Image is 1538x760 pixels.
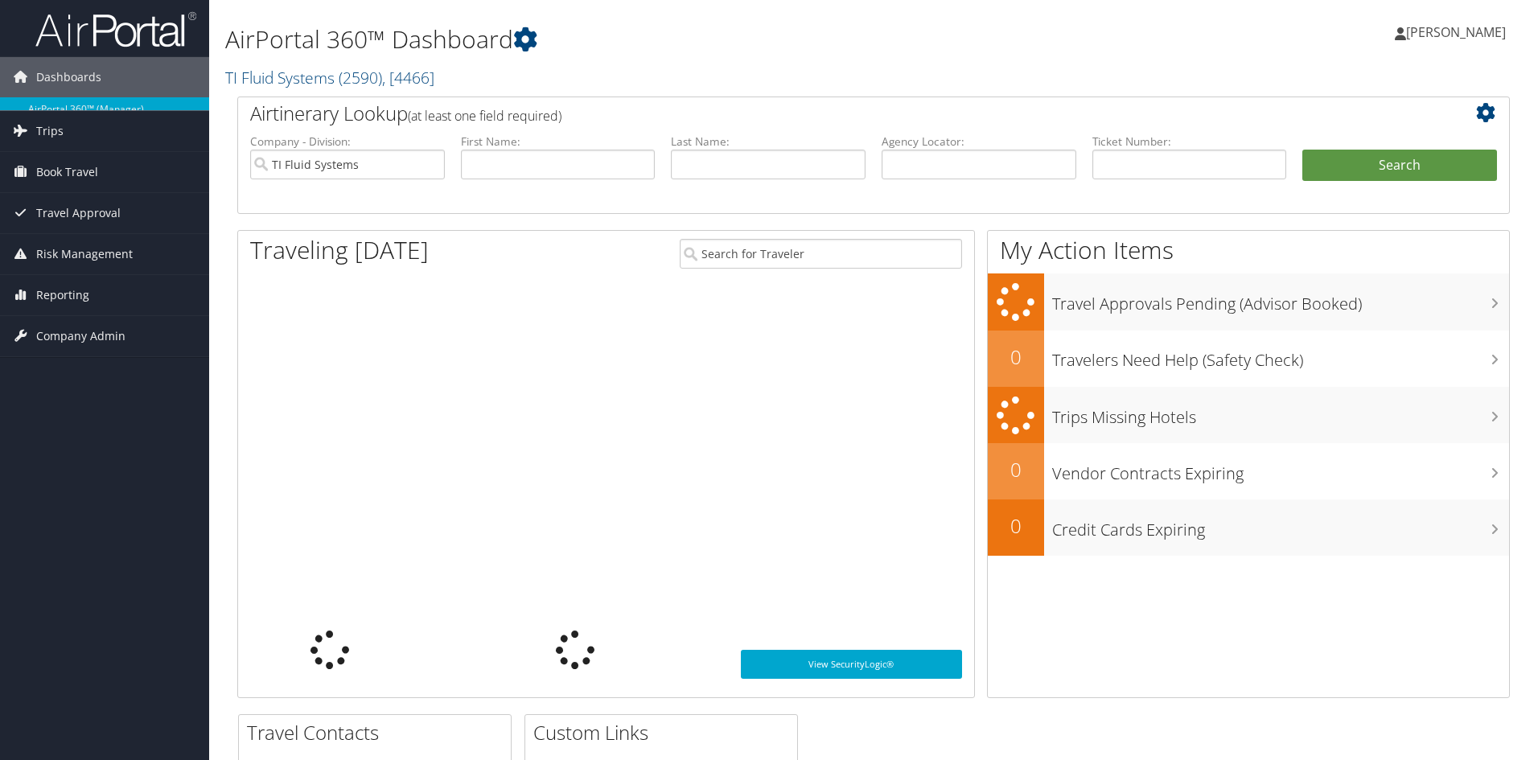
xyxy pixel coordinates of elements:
h2: Travel Contacts [247,719,511,746]
h3: Travel Approvals Pending (Advisor Booked) [1052,285,1509,315]
label: Company - Division: [250,134,445,150]
span: ( 2590 ) [339,67,382,88]
a: 0Vendor Contracts Expiring [988,443,1509,499]
span: , [ 4466 ] [382,67,434,88]
h1: Traveling [DATE] [250,233,429,267]
button: Search [1302,150,1497,182]
h2: 0 [988,343,1044,371]
span: (at least one field required) [408,107,561,125]
span: Company Admin [36,316,125,356]
a: TI Fluid Systems [225,67,434,88]
h1: My Action Items [988,233,1509,267]
h2: 0 [988,456,1044,483]
label: Last Name: [671,134,866,150]
a: 0Credit Cards Expiring [988,499,1509,556]
h2: 0 [988,512,1044,540]
label: First Name: [461,134,656,150]
h3: Credit Cards Expiring [1052,511,1509,541]
input: Search for Traveler [680,239,962,269]
a: 0Travelers Need Help (Safety Check) [988,331,1509,387]
a: Travel Approvals Pending (Advisor Booked) [988,273,1509,331]
label: Ticket Number: [1092,134,1287,150]
h3: Travelers Need Help (Safety Check) [1052,341,1509,372]
h3: Vendor Contracts Expiring [1052,454,1509,485]
span: [PERSON_NAME] [1406,23,1506,41]
span: Trips [36,111,64,151]
img: airportal-logo.png [35,10,196,48]
span: Travel Approval [36,193,121,233]
h2: Airtinerary Lookup [250,100,1391,127]
span: Dashboards [36,57,101,97]
span: Risk Management [36,234,133,274]
h3: Trips Missing Hotels [1052,398,1509,429]
label: Agency Locator: [882,134,1076,150]
span: Reporting [36,275,89,315]
a: Trips Missing Hotels [988,387,1509,444]
h2: Custom Links [533,719,797,746]
span: Book Travel [36,152,98,192]
a: View SecurityLogic® [741,650,962,679]
a: [PERSON_NAME] [1395,8,1522,56]
h1: AirPortal 360™ Dashboard [225,23,1090,56]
